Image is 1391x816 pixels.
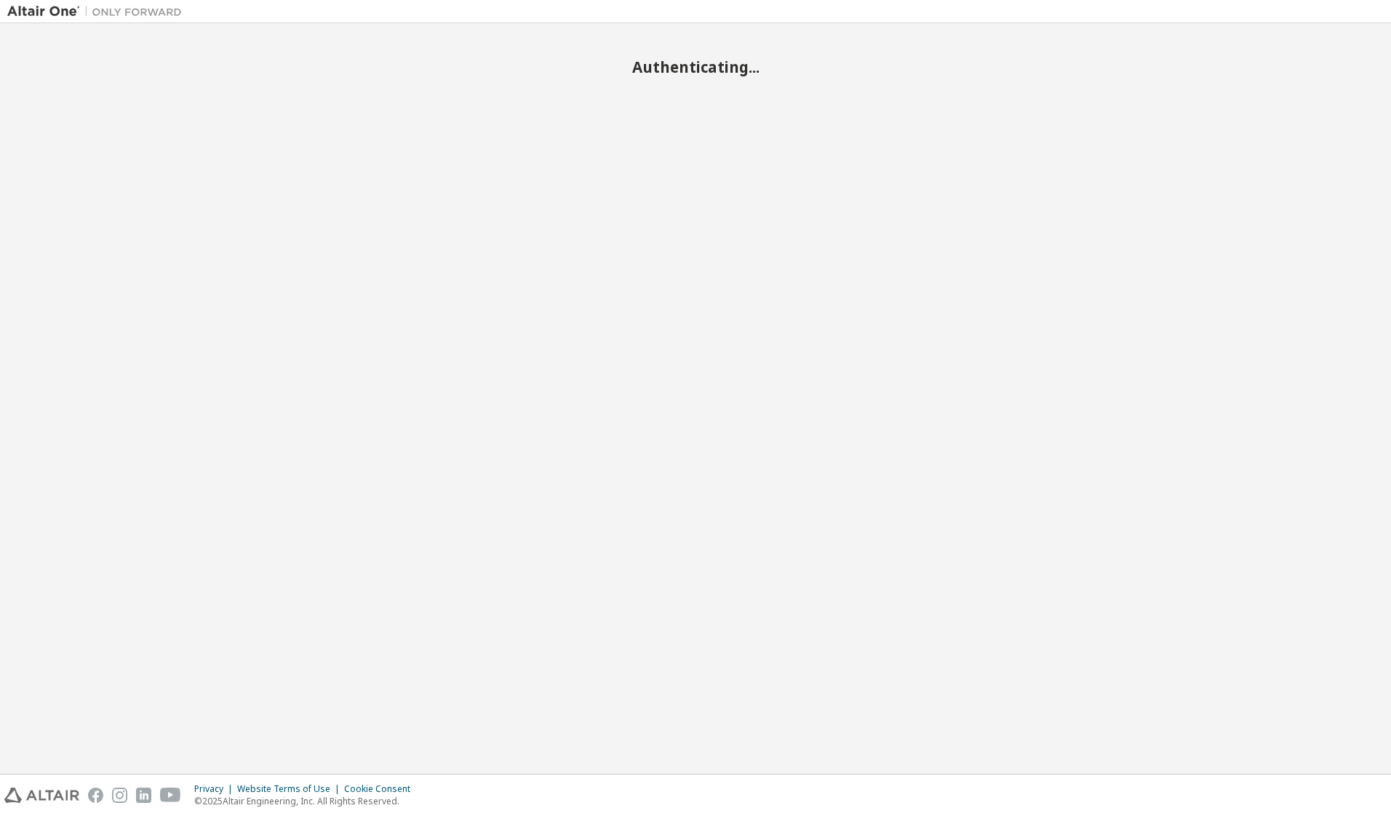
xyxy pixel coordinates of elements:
[4,788,79,803] img: altair_logo.svg
[160,788,181,803] img: youtube.svg
[344,783,419,795] div: Cookie Consent
[237,783,344,795] div: Website Terms of Use
[194,795,419,807] p: © 2025 Altair Engineering, Inc. All Rights Reserved.
[88,788,103,803] img: facebook.svg
[194,783,237,795] div: Privacy
[7,4,189,19] img: Altair One
[136,788,151,803] img: linkedin.svg
[112,788,127,803] img: instagram.svg
[7,57,1384,76] h2: Authenticating...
